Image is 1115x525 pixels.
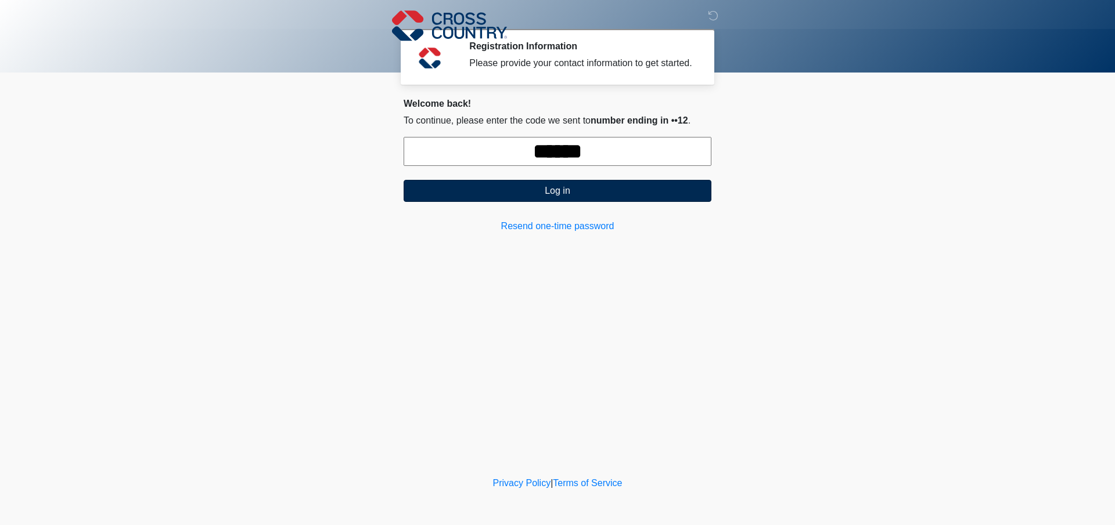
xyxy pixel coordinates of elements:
div: Please provide your contact information to get started. [469,56,694,70]
a: | [551,478,553,488]
a: Privacy Policy [493,478,551,488]
span: number ending in ••12 [591,115,688,125]
img: Agent Avatar [412,41,447,75]
button: Log in [404,180,711,202]
p: To continue, please enter the code we sent to . [404,114,711,128]
h2: Welcome back! [404,98,711,109]
a: Resend one-time password [404,219,711,233]
a: Terms of Service [553,478,622,488]
img: Cross Country Logo [392,9,507,42]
